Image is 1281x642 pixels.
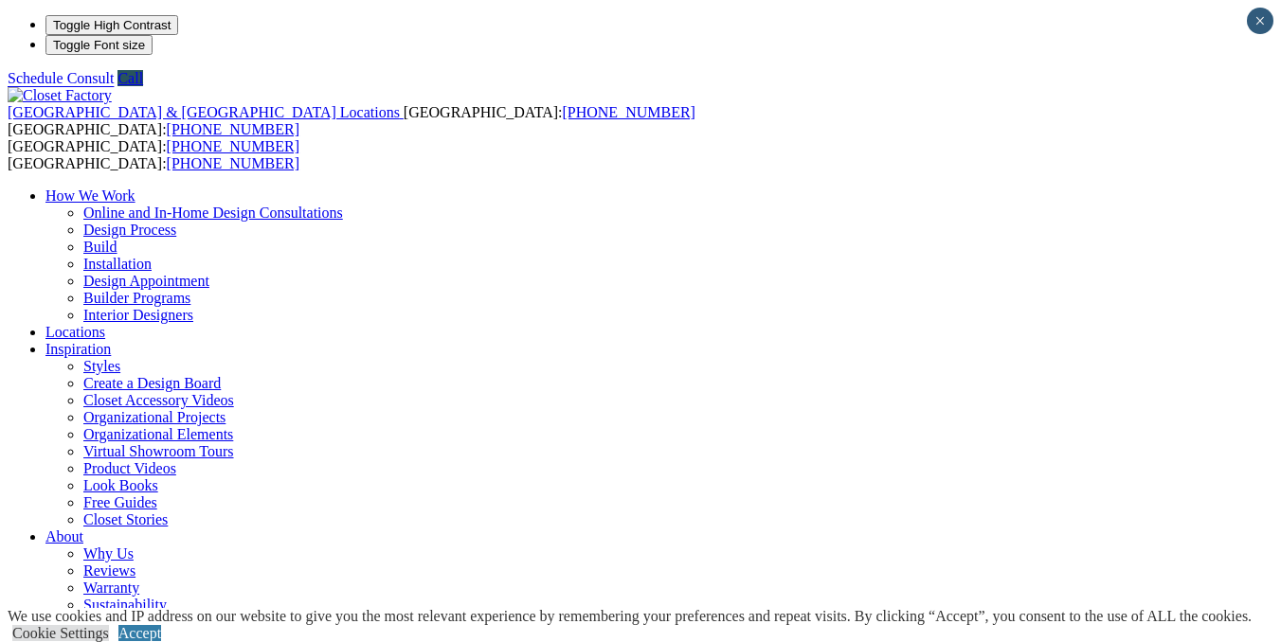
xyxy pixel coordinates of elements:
[8,104,404,120] a: [GEOGRAPHIC_DATA] & [GEOGRAPHIC_DATA] Locations
[8,608,1252,625] div: We use cookies and IP address on our website to give you the most relevant experience by remember...
[1247,8,1273,34] button: Close
[8,70,114,86] a: Schedule Consult
[45,15,178,35] button: Toggle High Contrast
[45,35,153,55] button: Toggle Font size
[83,273,209,289] a: Design Appointment
[12,625,109,641] a: Cookie Settings
[83,307,193,323] a: Interior Designers
[83,256,152,272] a: Installation
[167,121,299,137] a: [PHONE_NUMBER]
[83,477,158,493] a: Look Books
[8,87,112,104] img: Closet Factory
[53,38,145,52] span: Toggle Font size
[83,443,234,459] a: Virtual Showroom Tours
[83,205,343,221] a: Online and In-Home Design Consultations
[8,138,299,171] span: [GEOGRAPHIC_DATA]: [GEOGRAPHIC_DATA]:
[83,409,226,425] a: Organizational Projects
[8,104,695,137] span: [GEOGRAPHIC_DATA]: [GEOGRAPHIC_DATA]:
[53,18,171,32] span: Toggle High Contrast
[83,580,139,596] a: Warranty
[117,70,143,86] a: Call
[8,104,400,120] span: [GEOGRAPHIC_DATA] & [GEOGRAPHIC_DATA] Locations
[83,562,135,579] a: Reviews
[45,528,83,544] a: About
[83,597,167,613] a: Sustainability
[83,545,134,562] a: Why Us
[83,511,168,527] a: Closet Stories
[45,187,135,204] a: How We Work
[118,625,161,641] a: Accept
[167,138,299,154] a: [PHONE_NUMBER]
[83,375,221,391] a: Create a Design Board
[562,104,695,120] a: [PHONE_NUMBER]
[83,290,190,306] a: Builder Programs
[45,341,111,357] a: Inspiration
[83,222,176,238] a: Design Process
[83,239,117,255] a: Build
[167,155,299,171] a: [PHONE_NUMBER]
[83,494,157,510] a: Free Guides
[83,358,120,374] a: Styles
[83,460,176,476] a: Product Videos
[83,392,234,408] a: Closet Accessory Videos
[45,324,105,340] a: Locations
[83,426,233,442] a: Organizational Elements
